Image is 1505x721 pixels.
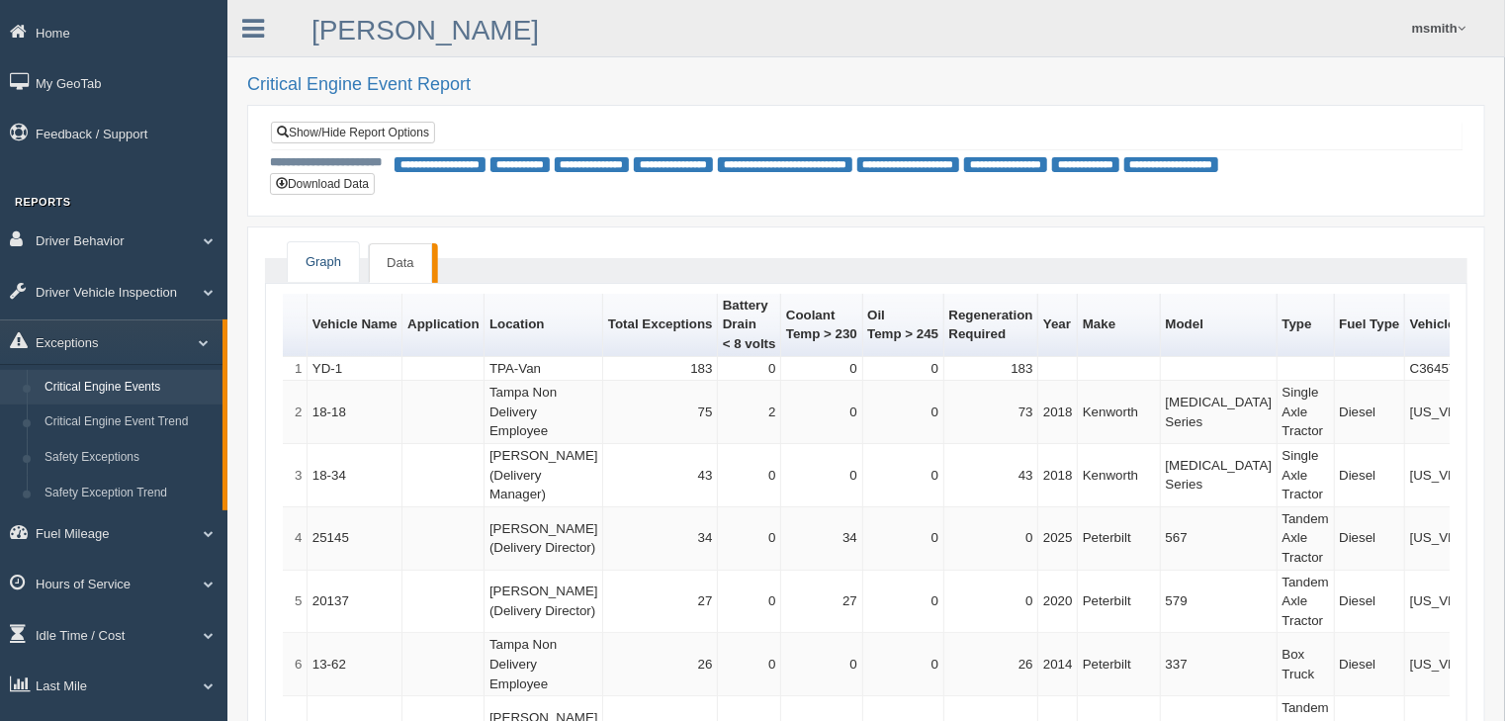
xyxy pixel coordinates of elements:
th: Sort column [944,294,1038,357]
td: 0 [863,444,944,507]
a: Safety Exception Trend [36,476,222,511]
td: Tandem Axle Tractor [1278,571,1335,634]
td: 18-18 [308,381,402,444]
th: Sort column [863,294,944,357]
a: Critical Engine Event Trend [36,405,222,440]
td: 2 [718,381,781,444]
td: [PERSON_NAME] (Delivery Manager) [485,444,603,507]
td: 0 [944,571,1038,634]
td: 0 [781,633,862,696]
td: 20137 [308,571,402,634]
td: 18-34 [308,444,402,507]
td: 337 [1161,633,1278,696]
td: 2014 [1038,633,1078,696]
td: Peterbilt [1078,507,1161,571]
td: 2018 [1038,381,1078,444]
th: Sort column [781,294,862,357]
td: 2020 [1038,571,1078,634]
td: 0 [718,571,781,634]
td: TPA-Van [485,357,603,382]
td: 0 [863,633,944,696]
th: Sort column [485,294,603,357]
td: 183 [603,357,718,382]
th: Sort column [402,294,485,357]
th: Sort column [1335,294,1406,357]
td: Tandem Axle Tractor [1278,507,1335,571]
td: 0 [718,444,781,507]
td: Single Axle Tractor [1278,381,1335,444]
th: Sort column [1278,294,1335,357]
td: 5 [283,571,308,634]
td: Single Axle Tractor [1278,444,1335,507]
td: Kenworth [1078,444,1161,507]
th: Sort column [1078,294,1161,357]
td: Diesel [1335,633,1406,696]
td: 567 [1161,507,1278,571]
td: 0 [863,507,944,571]
td: Diesel [1335,444,1406,507]
td: 0 [781,444,862,507]
td: 34 [603,507,718,571]
td: 4 [283,507,308,571]
td: 0 [718,633,781,696]
td: 579 [1161,571,1278,634]
td: [MEDICAL_DATA] Series [1161,381,1278,444]
td: Diesel [1335,381,1406,444]
td: 0 [781,357,862,382]
td: 0 [944,507,1038,571]
a: Show/Hide Report Options [271,122,435,143]
td: 1 [283,357,308,382]
a: [PERSON_NAME] [311,15,539,45]
td: Diesel [1335,571,1406,634]
h2: Critical Engine Event Report [247,75,1485,95]
td: 34 [781,507,862,571]
td: 0 [863,571,944,634]
td: Kenworth [1078,381,1161,444]
td: Tampa Non Delivery Employee [485,381,603,444]
td: 6 [283,633,308,696]
a: Safety Exceptions [36,440,222,476]
td: 3 [283,444,308,507]
td: 2018 [1038,444,1078,507]
td: [PERSON_NAME] (Delivery Director) [485,507,603,571]
td: 25145 [308,507,402,571]
a: Critical Engine Events [36,370,222,406]
td: 73 [944,381,1038,444]
th: Sort column [308,294,402,357]
td: 13-62 [308,633,402,696]
th: Sort column [1161,294,1278,357]
th: Sort column [1038,294,1078,357]
td: Diesel [1335,507,1406,571]
td: 183 [944,357,1038,382]
a: Data [369,243,431,284]
td: 2 [283,381,308,444]
td: Tampa Non Delivery Employee [485,633,603,696]
button: Download Data [270,173,375,195]
td: 26 [944,633,1038,696]
th: Sort column [718,294,781,357]
td: 27 [781,571,862,634]
td: 26 [603,633,718,696]
td: 43 [603,444,718,507]
td: [MEDICAL_DATA] Series [1161,444,1278,507]
td: Box Truck [1278,633,1335,696]
td: 0 [863,357,944,382]
th: Sort column [603,294,718,357]
td: 0 [718,507,781,571]
td: 43 [944,444,1038,507]
td: YD-1 [308,357,402,382]
td: [PERSON_NAME] (Delivery Director) [485,571,603,634]
td: 75 [603,381,718,444]
td: 27 [603,571,718,634]
td: 0 [863,381,944,444]
td: Peterbilt [1078,633,1161,696]
td: Peterbilt [1078,571,1161,634]
td: 0 [781,381,862,444]
td: 0 [718,357,781,382]
td: 2025 [1038,507,1078,571]
a: Graph [288,242,359,283]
